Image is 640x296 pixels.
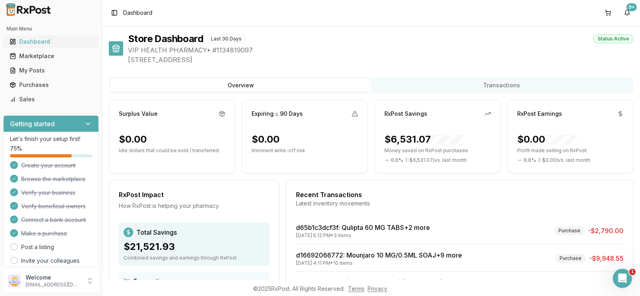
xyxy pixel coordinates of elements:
span: 0.0 % [524,157,536,163]
nav: breadcrumb [123,9,152,17]
img: User avatar [8,274,21,287]
button: Transactions [371,79,632,92]
div: How RxPost is helping your pharmacy [119,202,270,210]
p: Money saved on RxPost purchases [384,147,491,154]
span: Total Savings [136,228,177,237]
span: Connect a bank account [21,216,86,224]
div: Marketplace [10,52,92,60]
div: $21,521.93 [124,240,265,253]
div: [DATE] 4:11 PM • 10 items [296,260,462,266]
div: $0.00 [517,133,577,146]
p: [EMAIL_ADDRESS][DOMAIN_NAME] [26,282,81,288]
a: Sales [6,92,96,107]
a: Dashboard [6,34,96,49]
span: Transactions [133,277,170,285]
span: -$9,948.55 [589,254,624,263]
p: Imminent write-off risk [252,147,358,154]
button: My Posts [3,64,99,77]
span: 0.0 % [391,157,403,163]
div: Purchases [10,81,92,89]
div: Last 30 Days [206,34,246,43]
a: d16692066772: Mounjaro 10 MG/0.5ML SOAJ+9 more [296,251,462,259]
iframe: Intercom live chat [613,269,632,288]
p: Let's finish your setup first! [10,135,92,143]
div: Recent Transactions [296,190,624,199]
span: Browse the marketplace [21,175,86,183]
div: 9+ [626,3,637,11]
div: Expiring ≤ 90 Days [252,110,303,118]
a: Purchases [6,78,96,92]
button: 9+ [621,6,634,19]
div: RxPost Impact [119,190,270,199]
a: Marketplace [6,49,96,63]
span: Verify your business [21,189,75,197]
div: Status: Active [593,34,634,43]
div: RxPost Savings [384,110,427,118]
div: Latest inventory movements [296,199,624,207]
button: Overview [110,79,371,92]
span: ( - $0.00 ) vs. last month [538,157,590,163]
button: Dashboard [3,35,99,48]
a: My Posts [6,63,96,78]
div: Purchase [554,226,585,235]
span: VIP HEALTH PHARMACY • # 1134819097 [128,45,634,55]
a: Post a listing [21,243,54,251]
div: Purchase [555,254,586,263]
div: [DATE] 5:12 PM • 3 items [296,232,430,239]
div: My Posts [10,66,92,75]
div: $0.00 [252,133,280,146]
span: Make a purchase [21,230,67,238]
p: Profit made selling on RxPost [517,147,624,154]
div: $0.00 [119,133,147,146]
h2: Main Menu [6,26,96,32]
span: [STREET_ADDRESS] [128,55,634,64]
a: Terms [348,285,364,292]
div: Dashboard [10,38,92,46]
span: Create your account [21,161,76,169]
a: Privacy [368,285,387,292]
div: Surplus Value [119,110,158,118]
span: Verify beneficial owners [21,202,86,210]
span: Dashboard [123,9,152,17]
p: Idle dollars that could be sold / transferred [119,147,225,154]
a: Invite your colleagues [21,257,80,265]
img: RxPost Logo [3,3,54,16]
span: 75 % [10,145,22,153]
a: d65b1c3dcf3f: Qulipta 60 MG TABS+2 more [296,224,430,232]
span: -$2,790.00 [588,226,624,236]
div: Sales [10,95,92,103]
h1: Store Dashboard [128,32,203,45]
div: RxPost Earnings [517,110,562,118]
button: Purchases [3,79,99,91]
span: 1 [629,269,636,275]
a: cbdd594a8393: [MEDICAL_DATA] (2 MG/DOSE) 8 MG/3ML SOPN+8 more [296,279,522,287]
button: Marketplace [3,50,99,62]
div: Combined savings and earnings through RxPost [124,255,265,261]
h3: Getting started [10,119,55,129]
p: Welcome [26,274,81,282]
button: Sales [3,93,99,106]
span: ( - $6,531.07 ) vs. last month [406,157,467,163]
div: $6,531.07 [384,133,463,146]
